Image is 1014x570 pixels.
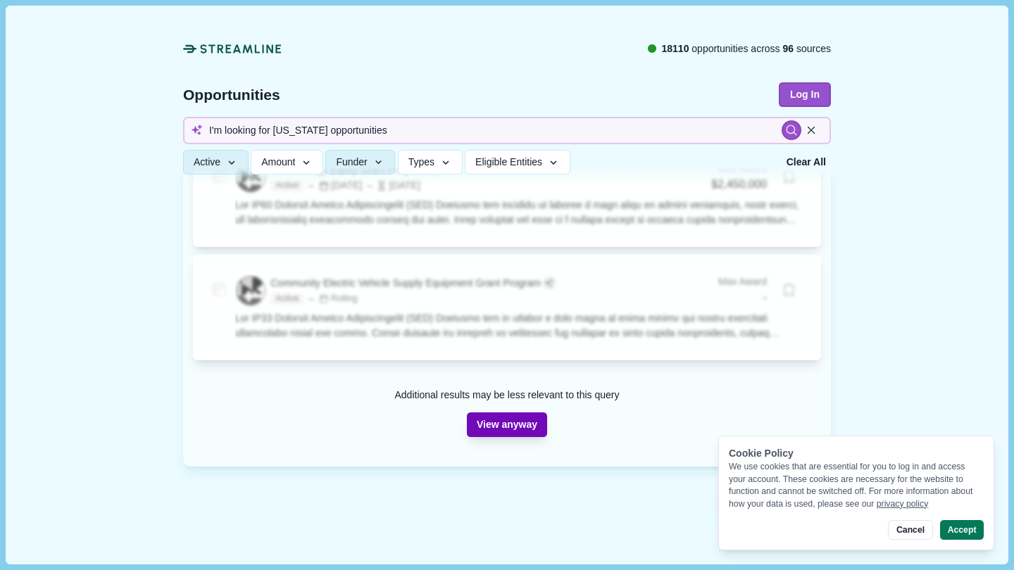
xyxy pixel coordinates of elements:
button: Eligible Entities [465,151,570,175]
div: Max Award [718,274,767,289]
span: Types [408,157,434,169]
span: Cookie Policy [729,448,794,459]
button: Cancel [888,520,932,540]
input: Search for funding [183,117,831,144]
div: Lor IP33 Dolorsit Ametco Adipiscingelit (SED) Doeiusmo tem in utlabor e dolo magna al enima minim... [235,311,802,341]
div: [DATE] [306,178,362,193]
div: - [718,289,767,307]
span: Opportunities [183,87,280,102]
button: Types [398,151,463,175]
div: [DATE] [365,178,420,193]
button: Active [183,151,249,175]
span: Amount [261,157,295,169]
button: Clear All [782,151,831,175]
span: Active [270,179,303,192]
a: privacy policy [877,499,929,509]
div: Community Electric Vehicle Supply Equipment Grant Program [270,276,541,291]
span: Active [270,293,303,305]
button: Funder [325,151,395,175]
div: Additional results may be less relevant to this query [394,388,619,403]
div: Lor IP60 Dolorsit Ametco Adipiscingelit (SED) Doeiusmo tem incididu ut laboree d magn aliqu en ad... [235,198,802,227]
button: Amount [251,151,323,175]
div: We use cookies that are essential for you to log in and access your account. These cookies are ne... [729,461,984,510]
span: Eligible Entities [475,157,542,169]
button: Bookmark this grant. [777,278,801,303]
button: Log In [779,82,831,107]
button: View anyway [467,412,547,437]
span: Funder [336,157,367,169]
span: Active [194,157,220,169]
span: opportunities across sources [661,42,831,56]
span: 96 [783,43,794,54]
div: Rolling [319,293,358,305]
img: logo.png [237,277,265,305]
button: Accept [940,520,984,540]
span: 18110 [661,43,689,54]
